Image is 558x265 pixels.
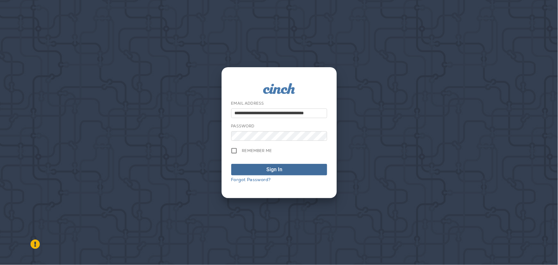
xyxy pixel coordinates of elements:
label: Password [231,124,255,129]
span: Remember me [242,148,272,153]
label: Email Address [231,101,264,106]
button: Sign In [231,164,327,175]
div: Sign In [267,166,283,173]
a: Forgot Password? [231,177,271,182]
